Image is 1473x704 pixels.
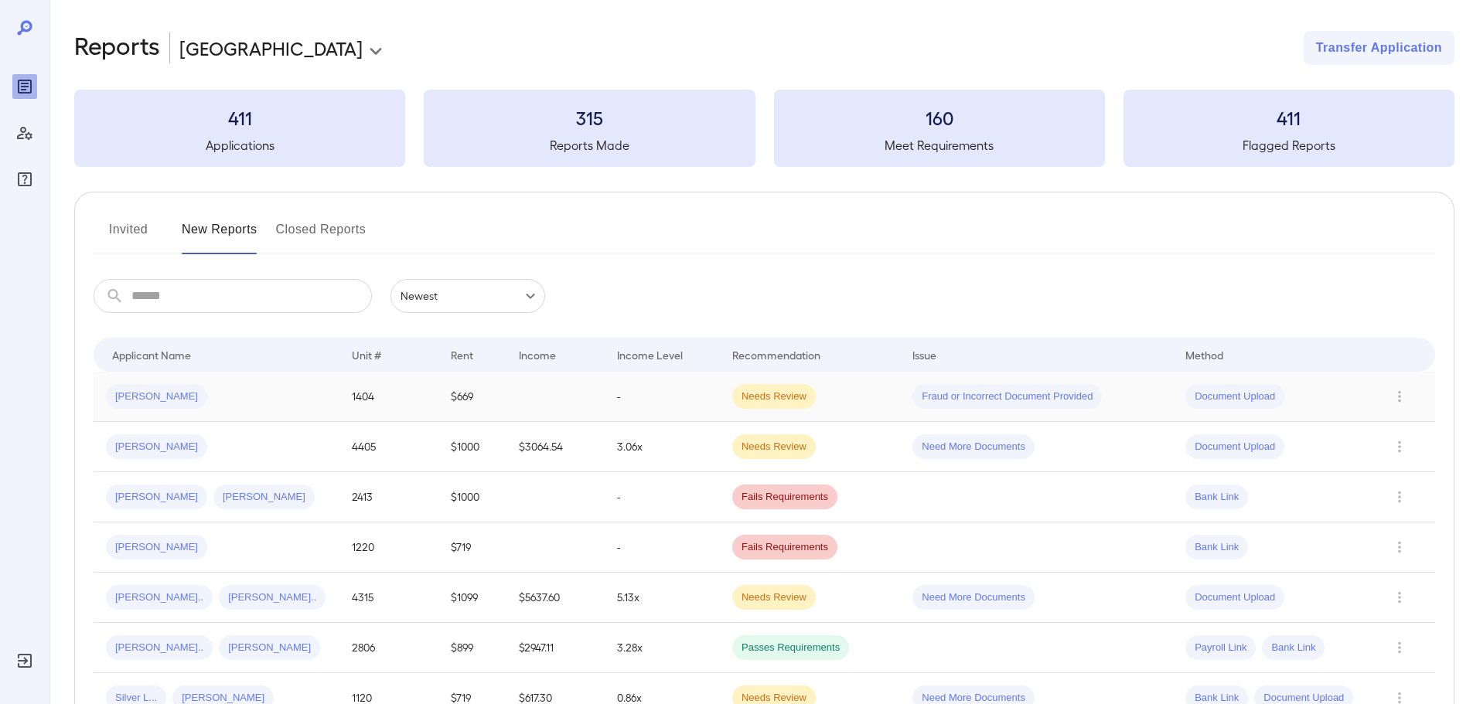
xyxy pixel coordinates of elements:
[390,279,545,313] div: Newest
[106,590,213,605] span: [PERSON_NAME]..
[106,641,213,655] span: [PERSON_NAME]..
[605,422,720,472] td: 3.06x
[438,472,506,522] td: $1000
[438,372,506,422] td: $669
[1387,635,1412,660] button: Row Actions
[605,522,720,573] td: -
[1387,535,1412,559] button: Row Actions
[352,345,381,364] div: Unit #
[74,105,405,130] h3: 411
[774,136,1105,155] h5: Meet Requirements
[506,573,605,623] td: $5637.60
[617,345,683,364] div: Income Level
[339,472,438,522] td: 2413
[339,422,438,472] td: 4405
[1185,641,1256,655] span: Payroll Link
[74,136,405,155] h5: Applications
[519,345,556,364] div: Income
[1304,31,1454,65] button: Transfer Application
[106,490,207,505] span: [PERSON_NAME]
[1124,136,1454,155] h5: Flagged Reports
[339,522,438,573] td: 1220
[182,217,257,254] button: New Reports
[12,167,37,192] div: FAQ
[451,345,476,364] div: Rent
[605,472,720,522] td: -
[438,422,506,472] td: $1000
[438,522,506,573] td: $719
[1387,384,1412,409] button: Row Actions
[732,345,820,364] div: Recommendation
[1185,440,1284,454] span: Document Upload
[219,590,326,605] span: [PERSON_NAME]..
[605,623,720,673] td: 3.28x
[339,573,438,623] td: 4315
[74,90,1454,167] summary: 411Applications315Reports Made160Meet Requirements411Flagged Reports
[732,590,816,605] span: Needs Review
[276,217,367,254] button: Closed Reports
[912,345,937,364] div: Issue
[605,573,720,623] td: 5.13x
[106,540,207,555] span: [PERSON_NAME]
[213,490,315,505] span: [PERSON_NAME]
[732,389,816,404] span: Needs Review
[179,36,363,60] p: [GEOGRAPHIC_DATA]
[1185,345,1223,364] div: Method
[774,105,1105,130] h3: 160
[1185,389,1284,404] span: Document Upload
[219,641,320,655] span: [PERSON_NAME]
[506,623,605,673] td: $2947.11
[732,490,837,505] span: Fails Requirements
[438,623,506,673] td: $899
[732,540,837,555] span: Fails Requirements
[1124,105,1454,130] h3: 411
[106,440,207,454] span: [PERSON_NAME]
[732,641,849,655] span: Passes Requirements
[1185,540,1248,555] span: Bank Link
[912,389,1102,404] span: Fraud or Incorrect Document Provided
[1387,585,1412,610] button: Row Actions
[1185,590,1284,605] span: Document Upload
[12,121,37,145] div: Manage Users
[94,217,163,254] button: Invited
[1185,490,1248,505] span: Bank Link
[74,31,160,65] h2: Reports
[605,372,720,422] td: -
[506,422,605,472] td: $3064.54
[424,136,755,155] h5: Reports Made
[339,623,438,673] td: 2806
[1387,434,1412,459] button: Row Actions
[339,372,438,422] td: 1404
[12,648,37,673] div: Log Out
[912,590,1035,605] span: Need More Documents
[1387,485,1412,509] button: Row Actions
[912,440,1035,454] span: Need More Documents
[1262,641,1325,655] span: Bank Link
[112,345,191,364] div: Applicant Name
[424,105,755,130] h3: 315
[732,440,816,454] span: Needs Review
[12,74,37,99] div: Reports
[438,573,506,623] td: $1099
[106,389,207,404] span: [PERSON_NAME]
